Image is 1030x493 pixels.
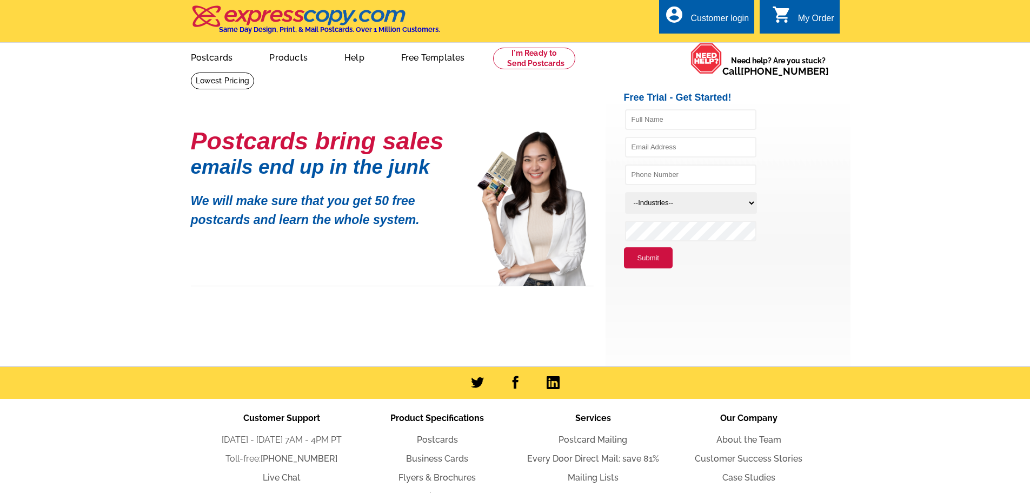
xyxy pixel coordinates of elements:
a: About the Team [716,435,781,445]
li: Toll-free: [204,452,360,465]
span: Call [722,65,829,77]
h2: Free Trial - Get Started! [624,92,850,104]
a: Postcards [174,44,250,69]
li: [DATE] - [DATE] 7AM - 4PM PT [204,433,360,446]
a: Products [252,44,325,69]
a: Postcard Mailing [559,435,627,445]
a: Live Chat [263,472,301,483]
h1: Postcards bring sales [191,132,461,150]
span: Services [575,413,611,423]
a: Postcards [417,435,458,445]
i: account_circle [664,5,684,24]
h1: emails end up in the junk [191,161,461,173]
a: [PHONE_NUMBER] [741,65,829,77]
input: Phone Number [625,165,756,185]
a: Mailing Lists [568,472,619,483]
button: Submit [624,247,673,269]
input: Email Address [625,137,756,157]
span: Customer Support [243,413,320,423]
a: Help [327,44,382,69]
a: [PHONE_NUMBER] [261,453,337,464]
span: Product Specifications [390,413,484,423]
span: Need help? Are you stuck? [722,55,834,77]
img: help [690,43,722,74]
a: Same Day Design, Print, & Mail Postcards. Over 1 Million Customers. [191,13,440,34]
div: Customer login [690,14,749,29]
input: Full Name [625,109,756,130]
a: shopping_cart My Order [772,12,834,25]
span: Our Company [720,413,778,423]
div: My Order [798,14,834,29]
a: Free Templates [384,44,482,69]
h4: Same Day Design, Print, & Mail Postcards. Over 1 Million Customers. [219,25,440,34]
i: shopping_cart [772,5,792,24]
p: We will make sure that you get 50 free postcards and learn the whole system. [191,183,461,229]
a: Flyers & Brochures [398,472,476,483]
a: Every Door Direct Mail: save 81% [527,453,659,464]
a: account_circle Customer login [664,12,749,25]
a: Customer Success Stories [695,453,802,464]
a: Business Cards [406,453,468,464]
a: Case Studies [722,472,775,483]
